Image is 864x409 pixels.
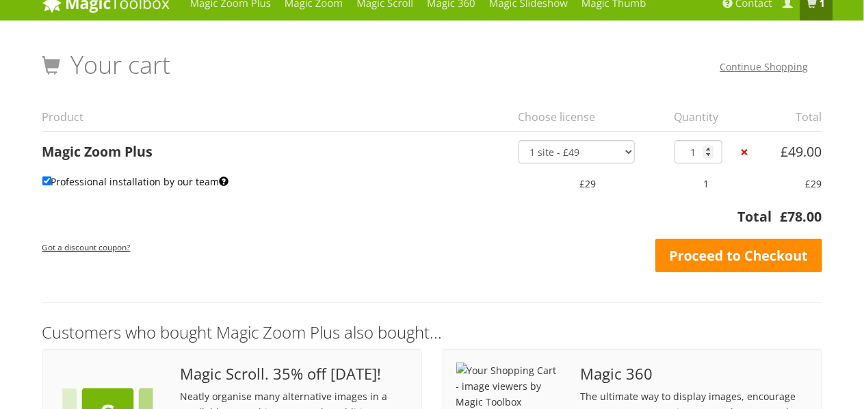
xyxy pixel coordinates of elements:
[42,103,510,131] th: Product
[806,177,822,190] span: £29
[180,366,408,382] span: Magic Scroll. 35% off [DATE]!
[655,239,822,273] a: Proceed to Checkout
[42,207,772,235] th: Total
[781,207,822,226] bdi: 78.00
[675,140,722,163] input: Qty
[42,235,131,258] a: Got a discount coupon?
[42,172,229,192] label: Professional installation by our team
[666,103,738,131] th: Quantity
[42,142,153,161] a: Magic Zoom Plus
[580,366,808,382] span: Magic 360
[42,324,822,341] h3: Customers who bought Magic Zoom Plus also bought...
[510,103,666,131] th: Choose license
[42,51,171,79] h1: Your cart
[666,163,738,203] td: 1
[42,241,131,252] small: Got a discount coupon?
[781,142,822,161] bdi: 49.00
[720,60,809,73] a: Continue Shopping
[781,207,788,226] span: £
[781,142,789,161] span: £
[764,103,822,131] th: Total
[510,163,666,203] td: £29
[42,176,51,185] input: Professional installation by our team
[737,145,752,159] a: ×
